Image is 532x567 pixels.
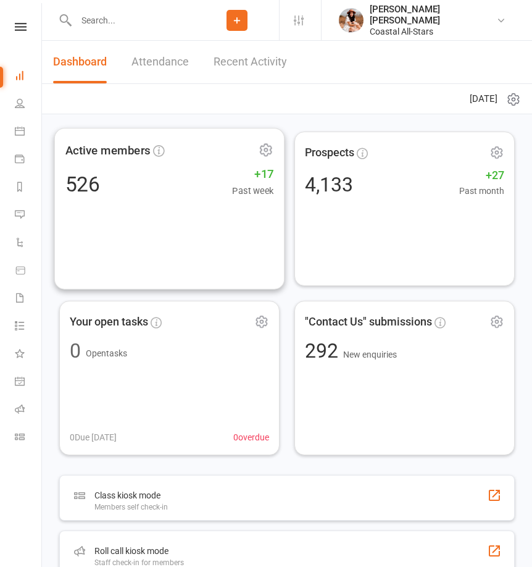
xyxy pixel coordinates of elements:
[53,41,107,83] a: Dashboard
[232,164,273,183] span: +17
[343,350,397,359] span: New enquiries
[15,424,43,452] a: Class kiosk mode
[15,174,43,202] a: Reports
[15,397,43,424] a: Roll call kiosk mode
[15,146,43,174] a: Payments
[339,8,364,33] img: thumb_image1710277404.png
[459,167,504,185] span: +27
[370,26,496,37] div: Coastal All-Stars
[233,430,269,444] span: 0 overdue
[232,183,273,198] span: Past week
[65,141,151,159] span: Active members
[86,348,127,358] span: Open tasks
[131,41,189,83] a: Attendance
[370,4,496,26] div: [PERSON_NAME] [PERSON_NAME]
[15,91,43,119] a: People
[15,63,43,91] a: Dashboard
[305,313,432,331] span: "Contact Us" submissions
[305,175,353,195] div: 4,133
[15,119,43,146] a: Calendar
[15,369,43,397] a: General attendance kiosk mode
[72,12,194,29] input: Search...
[15,341,43,369] a: What's New
[94,544,184,558] div: Roll call kiosk mode
[70,430,117,444] span: 0 Due [DATE]
[15,258,43,285] a: Product Sales
[94,558,184,567] div: Staff check-in for members
[70,341,81,361] div: 0
[305,144,354,162] span: Prospects
[470,91,497,106] span: [DATE]
[65,174,100,194] div: 526
[459,184,504,198] span: Past month
[94,503,168,511] div: Members self check-in
[70,313,148,331] span: Your open tasks
[214,41,287,83] a: Recent Activity
[94,488,168,503] div: Class kiosk mode
[305,339,343,363] span: 292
